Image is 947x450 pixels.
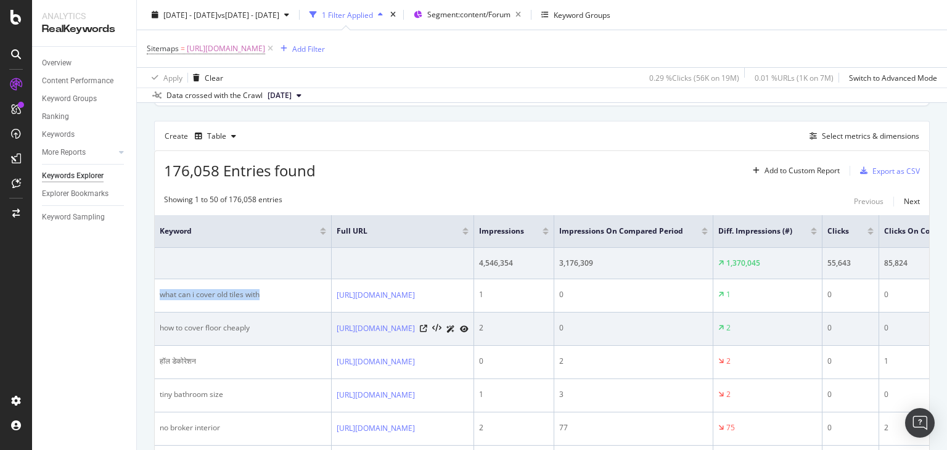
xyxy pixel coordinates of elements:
button: Select metrics & dimensions [805,129,919,144]
div: 0.01 % URLs ( 1K on 7M ) [755,72,834,83]
a: [URL][DOMAIN_NAME] [337,322,415,335]
span: Impressions [479,226,524,237]
div: 1 [726,289,731,300]
button: Next [904,194,920,209]
div: Content Performance [42,75,113,88]
a: AI Url Details [446,322,455,335]
button: Add Filter [276,41,325,56]
a: Ranking [42,110,128,123]
div: 2 [479,422,549,433]
div: 0 [559,322,708,333]
span: [DATE] - [DATE] [163,9,218,20]
a: [URL][DOMAIN_NAME] [337,356,415,368]
div: Apply [163,72,182,83]
span: 2025 Mar. 3rd [268,90,292,101]
div: 0 [827,389,874,400]
span: Full URL [337,226,444,237]
div: 2 [726,389,731,400]
div: Overview [42,57,72,70]
button: Switch to Advanced Mode [844,68,937,88]
div: Data crossed with the Crawl [166,90,263,101]
div: Ranking [42,110,69,123]
a: Overview [42,57,128,70]
div: Keywords [42,128,75,141]
div: Select metrics & dimensions [822,131,919,141]
div: what can i cover old tiles with [160,289,326,300]
div: 0 [827,289,874,300]
div: 2 [479,322,549,333]
div: tiny bathroom size [160,389,326,400]
div: 0 [559,289,708,300]
div: Next [904,196,920,207]
div: Table [207,133,226,140]
div: RealKeywords [42,22,126,36]
div: 3 [559,389,708,400]
a: Keywords [42,128,128,141]
div: Explorer Bookmarks [42,187,109,200]
a: Keyword Sampling [42,211,128,224]
div: Previous [854,196,883,207]
button: Table [190,126,241,146]
div: Add to Custom Report [765,167,840,174]
div: More Reports [42,146,86,159]
div: 0.29 % Clicks ( 56K on 19M ) [649,72,739,83]
a: Visit Online Page [420,325,427,332]
button: Previous [854,194,883,209]
div: Switch to Advanced Mode [849,72,937,83]
span: vs [DATE] - [DATE] [218,9,279,20]
button: [DATE] - [DATE]vs[DATE] - [DATE] [147,5,294,25]
a: More Reports [42,146,115,159]
button: Add to Custom Report [748,161,840,181]
button: View HTML Source [432,324,441,333]
span: 176,058 Entries found [164,160,316,181]
div: 75 [726,422,735,433]
div: 0 [827,356,874,367]
span: Impressions On Compared Period [559,226,683,237]
div: Keyword Groups [42,92,97,105]
span: Diff. Impressions (#) [718,226,792,237]
span: [URL][DOMAIN_NAME] [187,40,265,57]
div: Showing 1 to 50 of 176,058 entries [164,194,282,209]
span: = [181,43,185,54]
div: Open Intercom Messenger [905,408,935,438]
div: हॉल डेकोरेशन [160,356,326,367]
div: 0 [827,422,874,433]
div: 1,370,045 [726,258,760,269]
a: [URL][DOMAIN_NAME] [337,289,415,301]
a: URL Inspection [460,322,469,335]
a: Keyword Groups [42,92,128,105]
div: 3,176,309 [559,258,708,269]
div: 4,546,354 [479,258,549,269]
button: [DATE] [263,88,306,103]
div: 0 [479,356,549,367]
div: Add Filter [292,43,325,54]
span: Clicks [827,226,849,237]
button: Keyword Groups [536,5,615,25]
div: 77 [559,422,708,433]
div: 2 [726,322,731,333]
div: Keyword Sampling [42,211,105,224]
a: Keywords Explorer [42,170,128,182]
div: Keyword Groups [554,9,610,20]
div: times [388,9,398,21]
div: Keywords Explorer [42,170,104,182]
div: Clear [205,72,223,83]
div: Export as CSV [872,166,920,176]
div: 1 [479,289,549,300]
button: Export as CSV [855,161,920,181]
div: 2 [726,356,731,367]
a: Explorer Bookmarks [42,187,128,200]
div: Analytics [42,10,126,22]
div: 1 [479,389,549,400]
div: 2 [559,356,708,367]
button: Clear [188,68,223,88]
a: [URL][DOMAIN_NAME] [337,422,415,435]
div: Create [165,126,241,146]
a: [URL][DOMAIN_NAME] [337,389,415,401]
div: 1 Filter Applied [322,9,373,20]
div: 0 [827,322,874,333]
div: how to cover floor cheaply [160,322,326,333]
div: 55,643 [827,258,874,269]
button: Apply [147,68,182,88]
span: Keyword [160,226,301,237]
